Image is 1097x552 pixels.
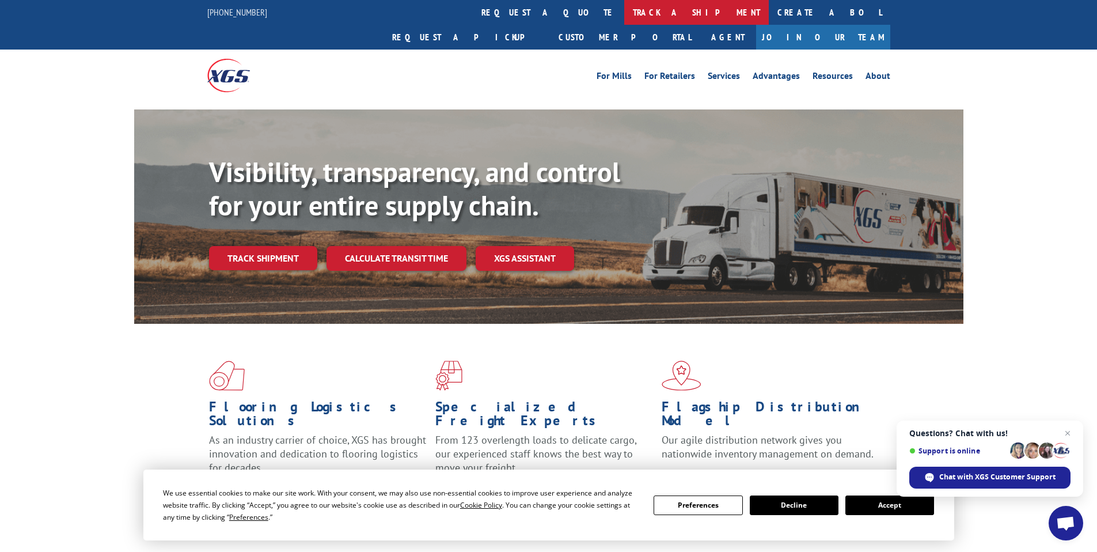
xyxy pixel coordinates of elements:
[700,25,756,50] a: Agent
[813,71,853,84] a: Resources
[209,154,620,223] b: Visibility, transparency, and control for your entire supply chain.
[597,71,632,84] a: For Mills
[207,6,267,18] a: [PHONE_NUMBER]
[909,447,1006,455] span: Support is online
[209,400,427,433] h1: Flooring Logistics Solutions
[708,71,740,84] a: Services
[209,433,426,474] span: As an industry carrier of choice, XGS has brought innovation and dedication to flooring logistics...
[327,246,466,271] a: Calculate transit time
[435,400,653,433] h1: Specialized Freight Experts
[143,470,954,540] div: Cookie Consent Prompt
[662,400,879,433] h1: Flagship Distribution Model
[662,361,701,391] img: xgs-icon-flagship-distribution-model-red
[939,472,1056,482] span: Chat with XGS Customer Support
[476,246,574,271] a: XGS ASSISTANT
[550,25,700,50] a: Customer Portal
[163,487,640,523] div: We use essential cookies to make our site work. With your consent, we may also use non-essential ...
[909,429,1071,438] span: Questions? Chat with us!
[662,433,874,460] span: Our agile distribution network gives you nationwide inventory management on demand.
[756,25,890,50] a: Join Our Team
[909,467,1071,489] span: Chat with XGS Customer Support
[644,71,695,84] a: For Retailers
[209,246,317,270] a: Track shipment
[209,361,245,391] img: xgs-icon-total-supply-chain-intelligence-red
[229,512,268,522] span: Preferences
[460,500,502,510] span: Cookie Policy
[866,71,890,84] a: About
[435,433,653,485] p: From 123 overlength loads to delicate cargo, our experienced staff knows the best way to move you...
[845,496,934,515] button: Accept
[753,71,800,84] a: Advantages
[384,25,550,50] a: Request a pickup
[1049,506,1083,540] a: Open chat
[435,361,462,391] img: xgs-icon-focused-on-flooring-red
[750,496,838,515] button: Decline
[654,496,742,515] button: Preferences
